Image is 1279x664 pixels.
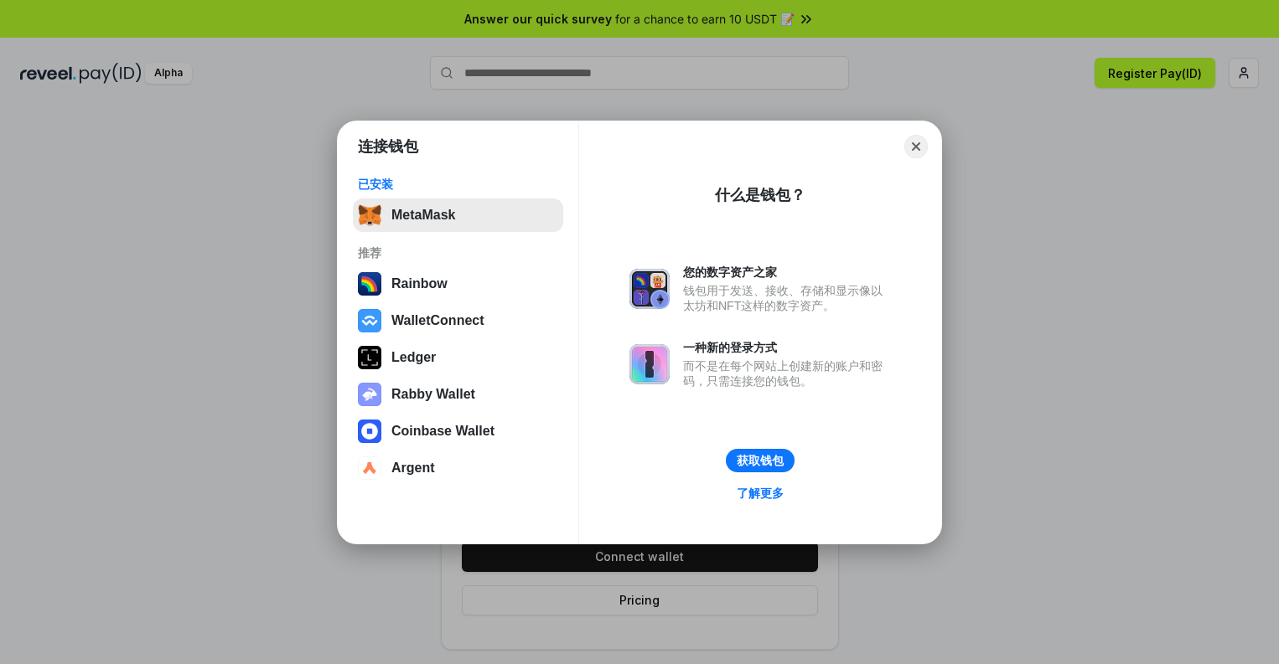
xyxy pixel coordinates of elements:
button: Rainbow [353,267,563,301]
img: svg+xml,%3Csvg%20fill%3D%22none%22%20height%3D%2233%22%20viewBox%3D%220%200%2035%2033%22%20width%... [358,203,381,227]
button: WalletConnect [353,304,563,337]
div: 推荐 [358,245,558,260]
div: 什么是钱包？ [715,185,805,205]
div: Ledger [391,350,436,365]
img: svg+xml,%3Csvg%20width%3D%2228%22%20height%3D%2228%22%20viewBox%3D%220%200%2028%2028%22%20fill%3D... [358,420,381,443]
div: Coinbase Wallet [391,424,495,439]
div: Rabby Wallet [391,387,475,402]
div: 您的数字资产之家 [683,265,891,280]
button: Coinbase Wallet [353,414,563,448]
button: 获取钱包 [726,449,795,472]
img: svg+xml,%3Csvg%20xmlns%3D%22http%3A%2F%2Fwww.w3.org%2F2000%2Fsvg%22%20width%3D%2228%22%20height%3... [358,346,381,369]
img: svg+xml,%3Csvg%20width%3D%2228%22%20height%3D%2228%22%20viewBox%3D%220%200%2028%2028%22%20fill%3D... [358,456,381,480]
a: 了解更多 [727,482,794,504]
button: Argent [353,451,563,485]
img: svg+xml,%3Csvg%20xmlns%3D%22http%3A%2F%2Fwww.w3.org%2F2000%2Fsvg%22%20fill%3D%22none%22%20viewBox... [629,269,670,309]
button: Close [904,135,928,158]
button: Ledger [353,341,563,374]
img: svg+xml,%3Csvg%20width%3D%22120%22%20height%3D%22120%22%20viewBox%3D%220%200%20120%20120%22%20fil... [358,272,381,296]
div: 一种新的登录方式 [683,340,891,355]
div: Rainbow [391,276,448,291]
div: WalletConnect [391,313,484,328]
h1: 连接钱包 [358,136,418,157]
div: Argent [391,461,435,476]
button: Rabby Wallet [353,378,563,411]
button: MetaMask [353,198,563,232]
div: MetaMask [391,208,455,223]
div: 获取钱包 [737,453,784,468]
div: 钱包用于发送、接收、存储和显示像以太坊和NFT这样的数字资产。 [683,283,891,313]
div: 了解更多 [737,486,784,501]
img: svg+xml,%3Csvg%20width%3D%2228%22%20height%3D%2228%22%20viewBox%3D%220%200%2028%2028%22%20fill%3D... [358,309,381,332]
div: 已安装 [358,177,558,192]
img: svg+xml,%3Csvg%20xmlns%3D%22http%3A%2F%2Fwww.w3.org%2F2000%2Fsvg%22%20fill%3D%22none%22%20viewBox... [358,383,381,406]
img: svg+xml,%3Csvg%20xmlns%3D%22http%3A%2F%2Fwww.w3.org%2F2000%2Fsvg%22%20fill%3D%22none%22%20viewBox... [629,344,670,384]
div: 而不是在每个网站上创建新的账户和密码，只需连接您的钱包。 [683,358,891,389]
